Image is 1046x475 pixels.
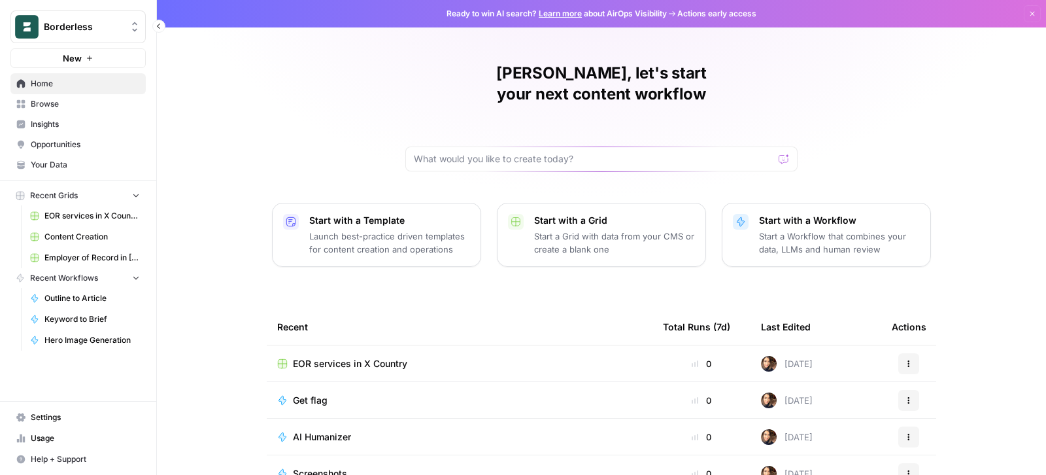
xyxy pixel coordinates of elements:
a: Get flag [277,394,642,407]
a: Settings [10,407,146,428]
a: Hero Image Generation [24,330,146,351]
span: Hero Image Generation [44,334,140,346]
a: Keyword to Brief [24,309,146,330]
div: Actions [892,309,926,345]
a: Learn more [539,9,582,18]
span: Keyword to Brief [44,313,140,325]
div: [DATE] [761,393,813,408]
div: 0 [663,357,740,370]
span: Employer of Record in [Country] Pages [44,252,140,264]
p: Launch best-practice driven templates for content creation and operations [309,230,470,256]
span: Browse [31,98,140,110]
p: Start a Grid with data from your CMS or create a blank one [534,230,695,256]
a: Outline to Article [24,288,146,309]
div: 0 [663,394,740,407]
button: Workspace: Borderless [10,10,146,43]
h1: [PERSON_NAME], let's start your next content workflow [405,63,798,105]
p: Start with a Grid [534,214,695,227]
div: Total Runs (7d) [663,309,730,345]
span: Insights [31,118,140,130]
span: Actions early access [677,8,756,20]
button: Recent Workflows [10,268,146,288]
button: Recent Grids [10,186,146,205]
img: 0v8n3o11ict2ff40pejvnia5hphu [761,393,777,408]
p: Start a Workflow that combines your data, LLMs and human review [759,230,920,256]
button: Help + Support [10,449,146,470]
p: Start with a Template [309,214,470,227]
span: Settings [31,412,140,423]
img: 0v8n3o11ict2ff40pejvnia5hphu [761,429,777,445]
a: Usage [10,428,146,449]
a: Insights [10,114,146,135]
span: Get flag [293,394,328,407]
span: Recent Workflows [30,272,98,284]
span: Content Creation [44,231,140,243]
div: Last Edited [761,309,811,345]
button: Start with a WorkflowStart a Workflow that combines your data, LLMs and human review [722,203,931,267]
div: [DATE] [761,429,813,445]
span: New [63,52,82,65]
a: Your Data [10,154,146,175]
p: Start with a Workflow [759,214,920,227]
div: Recent [277,309,642,345]
span: Recent Grids [30,190,78,202]
span: Home [31,78,140,90]
a: Opportunities [10,134,146,155]
a: EOR services in X Country [24,205,146,226]
a: EOR services in X Country [277,357,642,370]
a: Content Creation [24,226,146,247]
span: EOR services in X Country [44,210,140,222]
span: Borderless [44,20,123,33]
span: AI Humanizer [293,431,351,444]
img: 0v8n3o11ict2ff40pejvnia5hphu [761,356,777,372]
button: New [10,48,146,68]
a: Browse [10,94,146,114]
button: Start with a TemplateLaunch best-practice driven templates for content creation and operations [272,203,481,267]
span: Your Data [31,159,140,171]
span: Outline to Article [44,292,140,304]
div: 0 [663,431,740,444]
span: Help + Support [31,453,140,465]
a: Home [10,73,146,94]
input: What would you like to create today? [414,152,773,166]
span: EOR services in X Country [293,357,407,370]
span: Usage [31,432,140,444]
div: [DATE] [761,356,813,372]
span: Opportunities [31,139,140,150]
img: Borderless Logo [15,15,39,39]
a: AI Humanizer [277,431,642,444]
span: Ready to win AI search? about AirOps Visibility [447,8,667,20]
button: Start with a GridStart a Grid with data from your CMS or create a blank one [497,203,706,267]
a: Employer of Record in [Country] Pages [24,247,146,268]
